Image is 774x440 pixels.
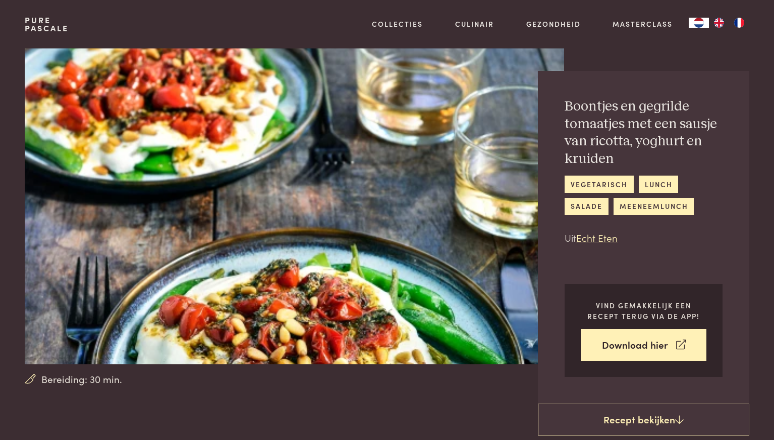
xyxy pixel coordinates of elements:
a: vegetarisch [565,176,633,192]
h2: Boontjes en gegrilde tomaatjes met een sausje van ricotta, yoghurt en kruiden [565,98,723,168]
a: lunch [639,176,678,192]
a: NL [689,18,709,28]
a: Echt Eten [576,231,618,244]
a: Download hier [581,329,706,361]
ul: Language list [709,18,749,28]
a: meeneemlunch [614,198,694,214]
p: Uit [565,231,723,245]
p: Vind gemakkelijk een recept terug via de app! [581,300,706,321]
a: Recept bekijken [538,404,749,436]
a: EN [709,18,729,28]
a: FR [729,18,749,28]
a: Masterclass [613,19,673,29]
a: salade [565,198,608,214]
div: Language [689,18,709,28]
span: Bereiding: 30 min. [41,372,122,387]
a: Collecties [372,19,423,29]
img: Boontjes en gegrilde tomaatjes met een sausje van ricotta, yoghurt en kruiden [25,40,564,364]
a: Culinair [455,19,494,29]
a: PurePascale [25,16,69,32]
a: Gezondheid [526,19,581,29]
aside: Language selected: Nederlands [689,18,749,28]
